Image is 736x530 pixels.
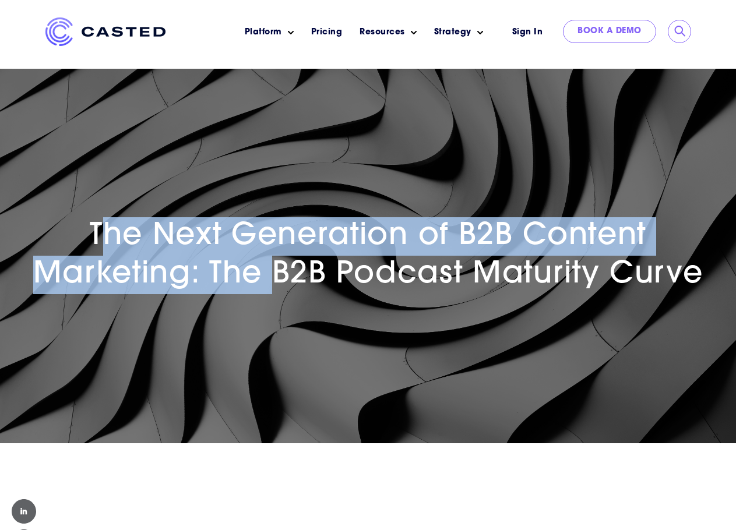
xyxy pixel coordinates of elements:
[45,17,165,46] img: Casted_Logo_Horizontal_FullColor_PUR_BLUE
[245,26,282,38] a: Platform
[183,17,492,47] nav: Main menu
[674,26,686,37] input: Submit
[12,499,36,524] img: Linked
[563,20,656,43] a: Book a Demo
[33,221,703,290] span: The Next Generation of B2B Content Marketing: The B2B Podcast Maturity Curve
[498,20,558,45] a: Sign In
[360,26,405,38] a: Resources
[434,26,471,38] a: Strategy
[311,26,343,38] a: Pricing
